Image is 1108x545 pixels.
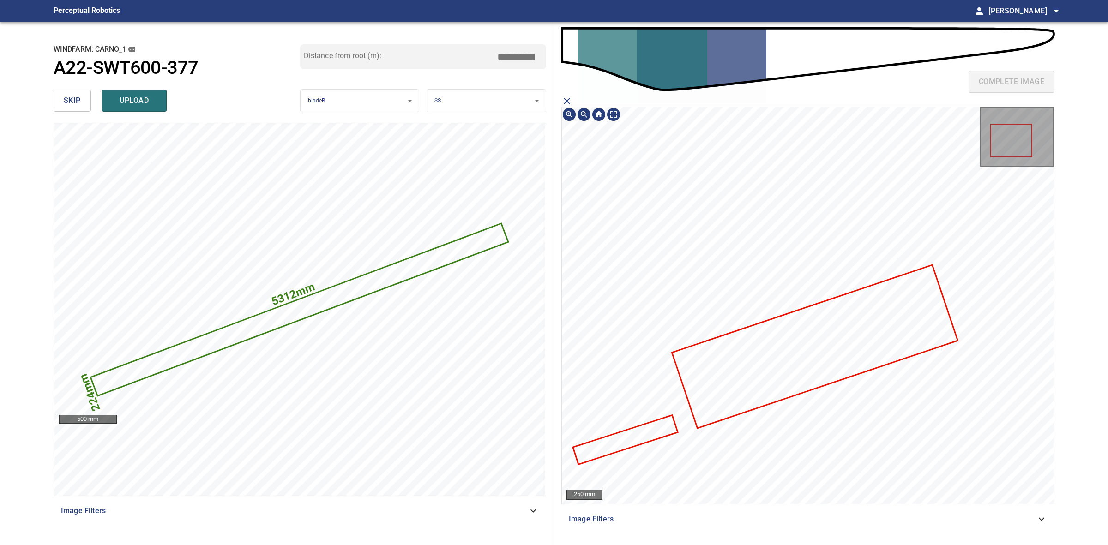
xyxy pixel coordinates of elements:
span: bladeB [308,97,325,104]
span: skip [64,94,81,107]
span: [PERSON_NAME] [988,5,1062,18]
div: Go home [84,123,98,138]
button: upload [102,90,167,112]
text: 224mm [77,372,102,413]
span: close matching imageResolution: [561,96,572,107]
text: 5312mm [270,280,317,308]
div: bladeB [301,89,419,113]
button: copy message details [126,44,137,54]
div: Toggle selection [113,123,128,138]
h1: A22-SWT600-377 [54,57,198,79]
div: Image Filters [54,500,546,522]
span: SS [434,97,441,104]
div: Zoom in [54,123,69,138]
span: upload [112,94,157,107]
div: SS [427,89,546,113]
img: Toggle full page [606,107,621,122]
span: arrow_drop_down [1051,6,1062,17]
a: A22-SWT600-377 [54,57,300,79]
h2: windfarm: Carno_1 [54,44,300,54]
img: Zoom out [577,107,591,122]
div: Toggle full page [98,123,113,138]
img: Go home [591,107,606,122]
div: Zoom out [69,123,84,138]
figcaption: Perceptual Robotics [54,4,120,18]
img: Zoom in [562,107,577,122]
span: person [974,6,985,17]
span: Image Filters [61,505,528,516]
span: Image Filters [569,514,1036,525]
label: Distance from root (m): [304,52,381,60]
div: Image Filters [561,508,1054,530]
button: skip [54,90,91,112]
button: [PERSON_NAME] [985,2,1062,20]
